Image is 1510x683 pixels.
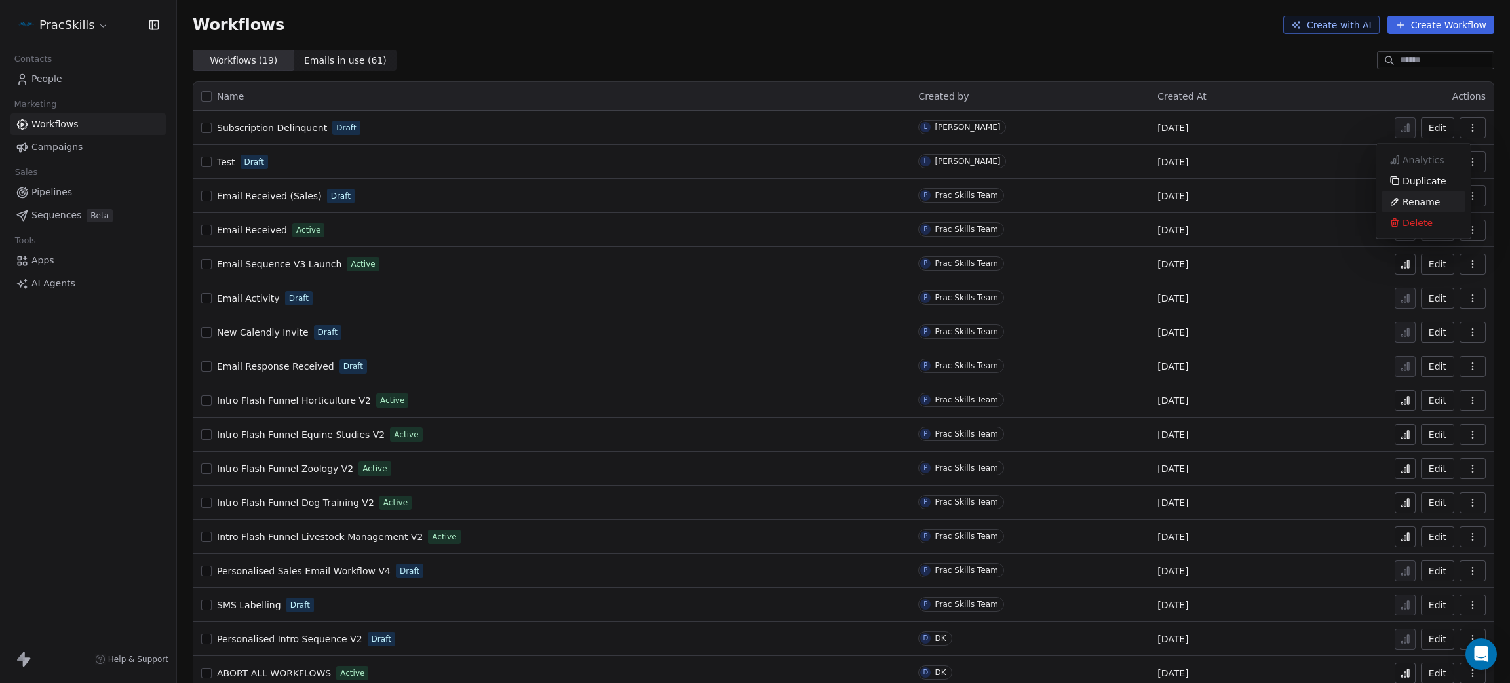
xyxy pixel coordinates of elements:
[924,156,928,166] div: L
[1157,462,1188,475] span: [DATE]
[400,565,419,577] span: Draft
[935,600,998,609] div: Prac Skills Team
[10,136,166,158] a: Campaigns
[217,360,334,373] a: Email Response Received
[296,224,320,236] span: Active
[923,224,927,235] div: P
[923,190,927,201] div: P
[1157,360,1188,373] span: [DATE]
[10,68,166,90] a: People
[217,633,362,646] a: Personalised Intro Sequence V2
[935,429,998,439] div: Prac Skills Team
[394,429,418,440] span: Active
[217,225,287,235] span: Email Received
[1157,224,1188,237] span: [DATE]
[10,250,166,271] a: Apps
[923,292,927,303] div: P
[935,259,998,268] div: Prac Skills Team
[918,91,969,102] span: Created by
[923,633,929,644] div: D
[1157,530,1188,543] span: [DATE]
[380,395,404,406] span: Active
[217,224,287,237] a: Email Received
[1421,322,1454,343] button: Edit
[923,497,927,507] div: P
[1387,16,1494,34] button: Create Workflow
[193,16,284,34] span: Workflows
[217,259,341,269] span: Email Sequence V3 Launch
[217,463,353,474] span: Intro Flash Funnel Zoology V2
[18,17,34,33] img: PracSkills%20Email%20Display%20Picture.png
[217,532,423,542] span: Intro Flash Funnel Livestock Management V2
[935,463,998,473] div: Prac Skills Team
[923,429,927,439] div: P
[31,277,75,290] span: AI Agents
[217,634,362,644] span: Personalised Intro Sequence V2
[217,564,391,577] a: Personalised Sales Email Workflow V4
[935,566,998,575] div: Prac Skills Team
[1421,526,1454,547] button: Edit
[1157,496,1188,509] span: [DATE]
[1157,258,1188,271] span: [DATE]
[432,531,456,543] span: Active
[935,532,998,541] div: Prac Skills Team
[340,667,364,679] span: Active
[923,565,927,576] div: P
[289,292,309,304] span: Draft
[935,157,1000,166] div: [PERSON_NAME]
[923,258,927,269] div: P
[217,429,385,440] span: Intro Flash Funnel Equine Studies V2
[217,326,309,339] a: New Calendly Invite
[1157,91,1207,102] span: Created At
[923,599,927,610] div: P
[95,654,168,665] a: Help & Support
[217,155,235,168] a: Test
[1157,155,1188,168] span: [DATE]
[923,667,929,678] div: D
[10,205,166,226] a: SequencesBeta
[16,14,111,36] button: PracSkills
[372,633,391,645] span: Draft
[31,72,62,86] span: People
[9,231,41,250] span: Tools
[217,157,235,167] span: Test
[318,326,338,338] span: Draft
[217,598,281,612] a: SMS Labelling
[217,530,423,543] a: Intro Flash Funnel Livestock Management V2
[1157,292,1188,305] span: [DATE]
[1452,91,1486,102] span: Actions
[31,117,79,131] span: Workflows
[923,531,927,541] div: P
[1421,629,1454,650] button: Edit
[1421,356,1454,377] button: Edit
[331,190,351,202] span: Draft
[362,463,387,475] span: Active
[217,327,309,338] span: New Calendly Invite
[31,254,54,267] span: Apps
[9,94,62,114] span: Marketing
[1403,195,1440,208] span: Rename
[1421,595,1454,615] button: Edit
[9,163,43,182] span: Sales
[935,191,998,200] div: Prac Skills Team
[1403,216,1433,229] span: Delete
[10,182,166,203] a: Pipelines
[31,208,81,222] span: Sequences
[1421,254,1454,275] button: Edit
[217,293,280,303] span: Email Activity
[1421,390,1454,411] button: Edit
[351,258,375,270] span: Active
[1157,189,1188,203] span: [DATE]
[1403,174,1446,187] span: Duplicate
[1421,424,1454,445] button: Edit
[924,122,928,132] div: L
[217,600,281,610] span: SMS Labelling
[935,668,946,677] div: DK
[935,361,998,370] div: Prac Skills Team
[217,428,385,441] a: Intro Flash Funnel Equine Studies V2
[1157,633,1188,646] span: [DATE]
[1421,288,1454,309] button: Edit
[1157,121,1188,134] span: [DATE]
[1421,492,1454,513] a: Edit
